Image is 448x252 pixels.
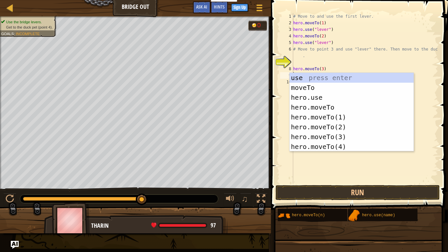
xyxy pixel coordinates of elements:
button: ♫ [240,193,251,206]
div: 1 [280,13,293,20]
button: Show game menu [251,1,268,17]
span: ♫ [241,194,248,204]
li: Get to the duck pet (point 4). [1,25,52,30]
span: Hints [214,4,225,10]
button: Ask AI [11,241,19,249]
span: Use the bridge levers. [6,20,42,24]
li: Use the bridge levers. [1,19,52,25]
button: Ask AI [193,1,211,13]
span: Ask AI [196,4,207,10]
span: Incomplete [16,31,40,36]
div: 9 [280,72,293,79]
div: 8 [280,66,293,72]
span: Goals [1,31,14,36]
div: Team 'humans' has 0 gold. [248,20,267,31]
span: 97 [211,221,216,229]
button: Run [275,185,440,200]
button: Adjust volume [224,193,237,206]
div: 2 [280,20,293,26]
div: 3 [280,26,293,33]
button: Sign Up [231,4,248,11]
div: 4 [280,33,293,39]
div: 7 [280,59,293,66]
span: hero.use(name) [362,213,395,218]
img: thang_avatar_frame.png [52,202,90,239]
div: health: 96.8 / 96.8 [151,222,216,228]
div: 5 [280,39,293,46]
div: 10 [280,79,293,85]
div: 6 [280,46,293,59]
span: hero.moveTo(n) [292,213,325,218]
div: Tharin [91,221,221,230]
img: portrait.png [278,209,290,222]
button: Ctrl + P: Pause [3,193,16,206]
img: portrait.png [348,209,360,222]
span: : [14,31,16,36]
div: 0 [257,22,264,28]
span: Get to the duck pet (point 4). [6,25,53,29]
button: Toggle fullscreen [255,193,268,206]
